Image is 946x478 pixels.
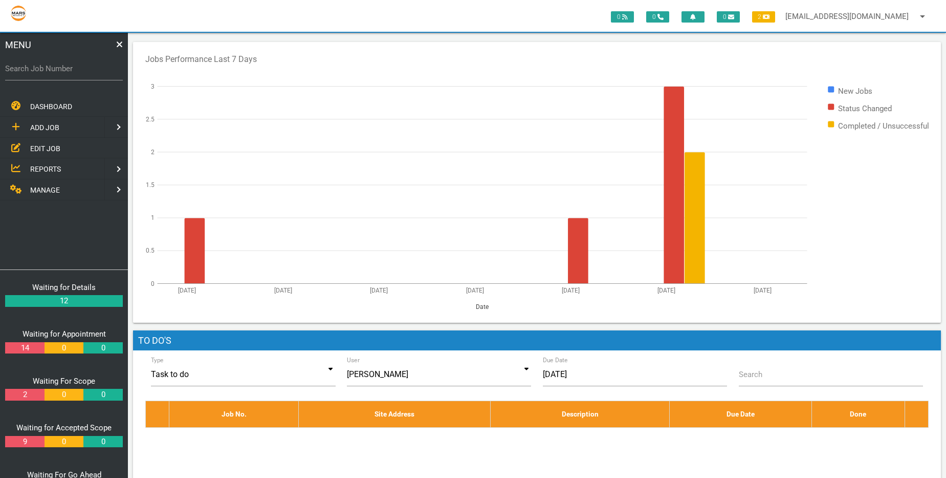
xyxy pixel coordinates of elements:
th: Due Date [670,401,812,427]
label: Search [739,369,762,381]
text: [DATE] [466,286,484,294]
a: 9 [5,436,44,448]
text: Completed / Unsuccessful [838,121,929,130]
text: Date [476,303,489,310]
a: 0 [45,389,83,401]
text: [DATE] [754,286,772,294]
span: ADD JOB [30,123,59,132]
a: Waiting for Details [32,283,96,292]
a: Waiting For Scope [33,377,95,386]
text: 1.5 [146,181,155,189]
span: MANAGE [30,186,60,194]
a: Waiting for Accepted Scope [16,423,112,432]
a: 2 [5,389,44,401]
th: Description [491,401,670,427]
th: Done [812,401,905,427]
span: 0 [717,11,740,23]
text: Status Changed [838,103,892,113]
a: 0 [45,436,83,448]
text: 2.5 [146,115,155,122]
text: 0 [151,280,155,287]
span: REPORTS [30,165,61,173]
text: [DATE] [274,286,292,294]
text: [DATE] [370,286,388,294]
text: [DATE] [562,286,580,294]
text: 3 [151,82,155,90]
text: 2 [151,148,155,155]
text: 0.5 [146,247,155,254]
a: 0 [83,389,122,401]
h1: To Do's [133,330,941,351]
img: s3file [10,5,27,22]
a: Waiting for Appointment [23,329,106,339]
text: Jobs Performance Last 7 Days [145,54,257,64]
label: Search Job Number [5,63,123,75]
span: 0 [646,11,669,23]
label: Due Date [543,356,568,365]
span: 0 [611,11,634,23]
span: EDIT JOB [30,144,60,152]
text: [DATE] [657,286,675,294]
th: Job No. [169,401,299,427]
span: DASHBOARD [30,102,72,111]
label: Type [151,356,164,365]
a: 12 [5,295,123,307]
span: 2 [752,11,775,23]
span: MENU [5,38,31,52]
text: 1 [151,214,155,221]
text: [DATE] [178,286,196,294]
a: 14 [5,342,44,354]
label: User [347,356,360,365]
a: 0 [83,436,122,448]
a: 0 [83,342,122,354]
th: Site Address [299,401,491,427]
text: New Jobs [838,86,872,95]
a: 0 [45,342,83,354]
